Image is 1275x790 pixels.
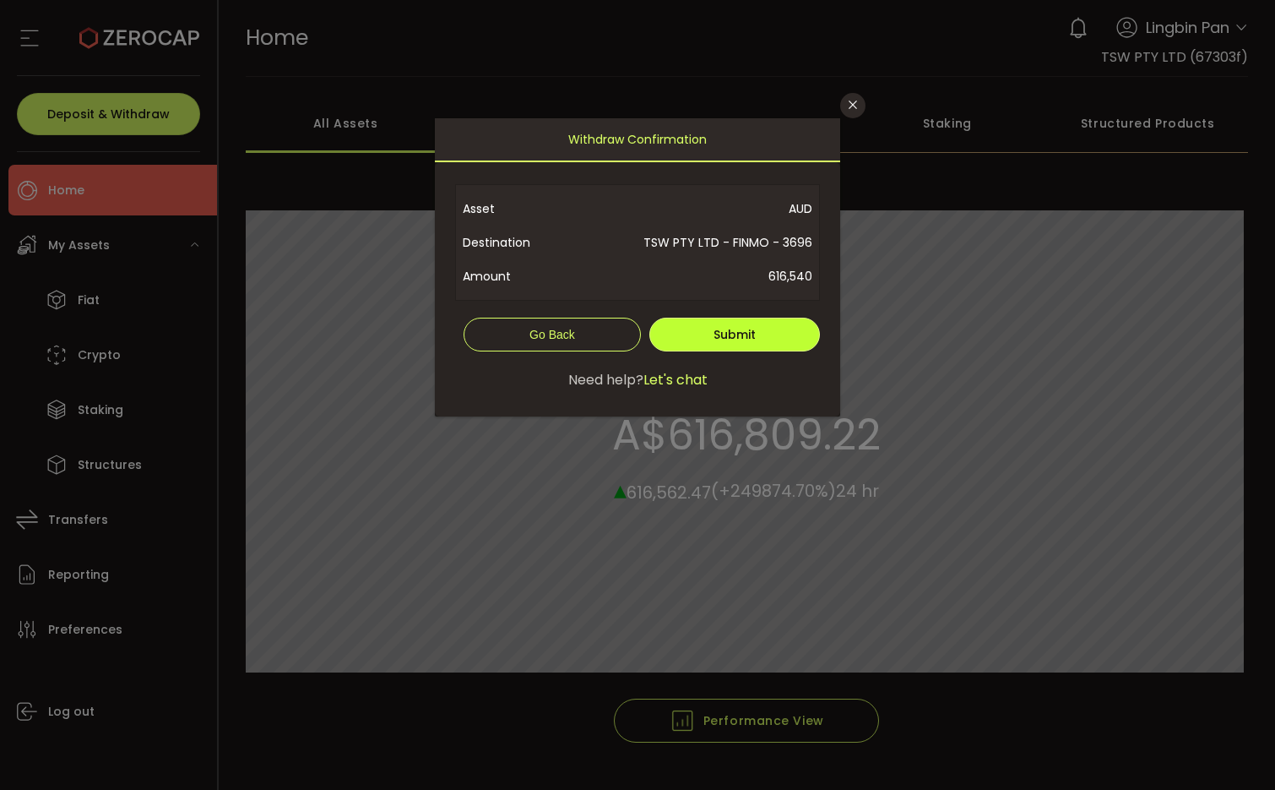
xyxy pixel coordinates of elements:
span: Let's chat [643,370,708,390]
span: AUD [570,192,812,226]
button: Submit [649,318,820,351]
iframe: Chat Widget [1074,607,1275,790]
span: Destination [463,226,570,259]
button: Close [840,93,865,118]
button: Go Back [464,318,641,351]
span: TSW PTY LTD - FINMO - 3696 [570,226,812,259]
span: Asset [463,192,570,226]
div: dialog [435,118,840,417]
span: Amount [463,259,570,293]
span: Withdraw Confirmation [568,118,707,161]
span: 616,540 [570,259,812,293]
span: Need help? [568,370,643,390]
span: Go Back [529,328,575,341]
span: Submit [713,326,756,343]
